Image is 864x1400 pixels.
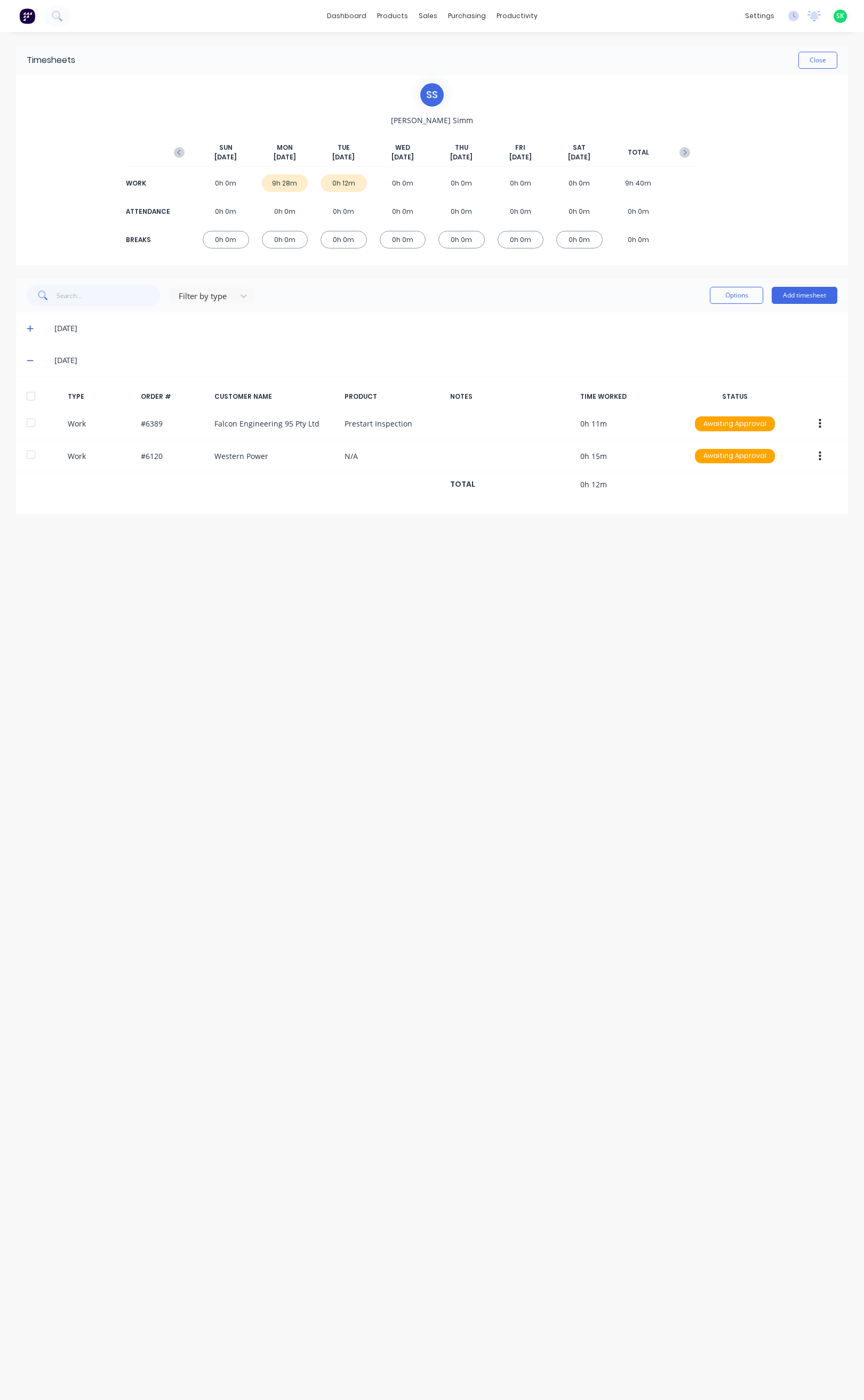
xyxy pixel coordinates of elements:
[443,8,491,24] div: purchasing
[710,287,763,304] button: Options
[695,416,775,431] div: Awaiting Approval
[568,152,590,162] span: [DATE]
[126,179,169,188] div: WORK
[219,143,233,152] span: SUN
[556,231,603,248] div: 0h 0m
[27,54,75,67] div: Timesheets
[798,52,837,69] button: Close
[438,174,485,192] div: 0h 0m
[19,8,35,24] img: Factory
[214,152,237,162] span: [DATE]
[556,203,603,220] div: 0h 0m
[772,287,837,304] button: Add timesheet
[836,11,844,21] span: SK
[380,174,426,192] div: 0h 0m
[573,143,586,152] span: SAT
[628,148,649,157] span: TOTAL
[203,231,249,248] div: 0h 0m
[419,82,445,108] div: S S
[455,143,468,152] span: THU
[491,8,543,24] div: productivity
[695,449,775,464] div: Awaiting Approval
[277,143,293,152] span: MON
[203,203,249,220] div: 0h 0m
[141,392,206,401] div: ORDER #
[391,115,473,126] span: [PERSON_NAME] Simm
[450,392,572,401] div: NOTES
[126,235,169,245] div: BREAKS
[580,392,677,401] div: TIME WORKED
[338,143,350,152] span: TUE
[740,8,780,24] div: settings
[413,8,443,24] div: sales
[68,392,133,401] div: TYPE
[214,392,336,401] div: CUSTOMER NAME
[57,285,161,306] input: Search...
[321,174,367,192] div: 0h 12m
[262,203,308,220] div: 0h 0m
[262,174,308,192] div: 9h 28m
[321,203,367,220] div: 0h 0m
[395,143,410,152] span: WED
[615,174,662,192] div: 9h 40m
[322,8,372,24] a: dashboard
[372,8,413,24] div: products
[450,152,473,162] span: [DATE]
[615,203,662,220] div: 0h 0m
[509,152,532,162] span: [DATE]
[380,203,426,220] div: 0h 0m
[438,231,485,248] div: 0h 0m
[203,174,249,192] div: 0h 0m
[332,152,355,162] span: [DATE]
[391,152,414,162] span: [DATE]
[615,231,662,248] div: 0h 0m
[498,174,544,192] div: 0h 0m
[126,207,169,216] div: ATTENDANCE
[438,203,485,220] div: 0h 0m
[321,231,367,248] div: 0h 0m
[498,231,544,248] div: 0h 0m
[686,392,783,401] div: STATUS
[54,323,837,334] div: [DATE]
[498,203,544,220] div: 0h 0m
[515,143,525,152] span: FRI
[274,152,296,162] span: [DATE]
[345,392,442,401] div: PRODUCT
[556,174,603,192] div: 0h 0m
[262,231,308,248] div: 0h 0m
[380,231,426,248] div: 0h 0m
[54,355,837,366] div: [DATE]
